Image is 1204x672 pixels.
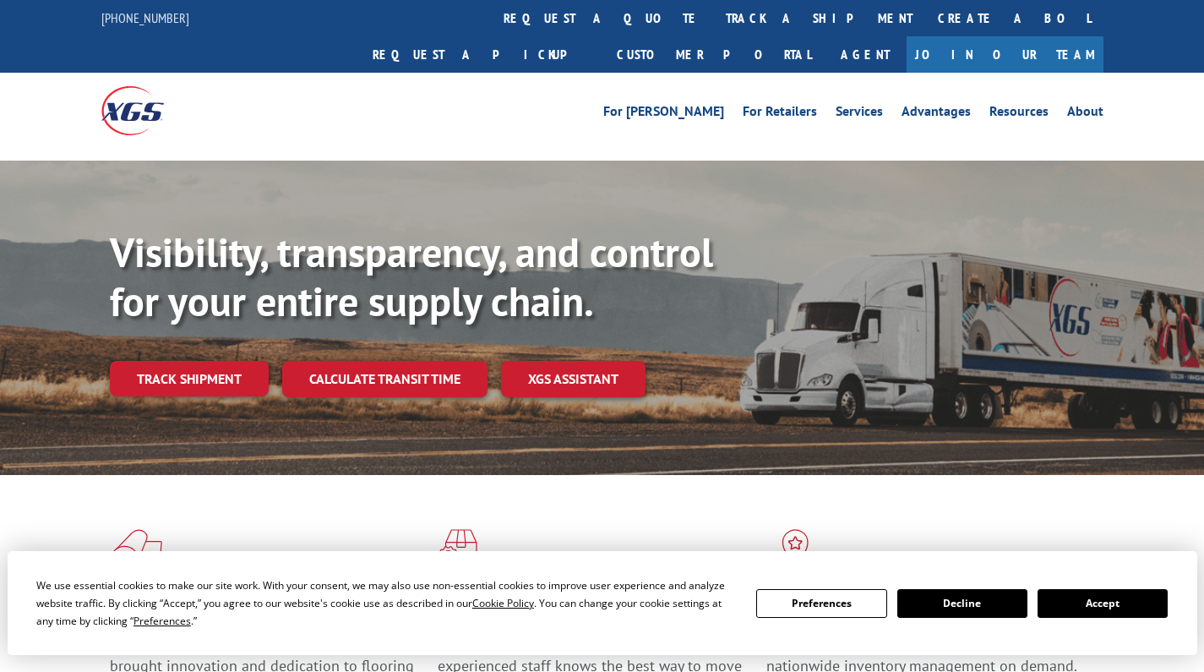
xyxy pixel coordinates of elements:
div: Cookie Consent Prompt [8,551,1197,655]
button: Decline [897,589,1027,618]
img: xgs-icon-flagship-distribution-model-red [766,529,825,573]
a: Join Our Team [907,36,1103,73]
a: Track shipment [110,361,269,396]
img: xgs-icon-focused-on-flooring-red [438,529,477,573]
span: Cookie Policy [472,596,534,610]
a: XGS ASSISTANT [501,361,646,397]
a: For [PERSON_NAME] [603,105,724,123]
a: [PHONE_NUMBER] [101,9,189,26]
a: Agent [824,36,907,73]
a: For Retailers [743,105,817,123]
a: Customer Portal [604,36,824,73]
button: Preferences [756,589,886,618]
a: About [1067,105,1103,123]
div: We use essential cookies to make our site work. With your consent, we may also use non-essential ... [36,576,736,630]
b: Visibility, transparency, and control for your entire supply chain. [110,226,713,327]
a: Advantages [902,105,971,123]
span: Preferences [133,614,191,628]
a: Services [836,105,883,123]
a: Request a pickup [360,36,604,73]
img: xgs-icon-total-supply-chain-intelligence-red [110,529,162,573]
button: Accept [1038,589,1168,618]
a: Calculate transit time [282,361,488,397]
a: Resources [989,105,1049,123]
